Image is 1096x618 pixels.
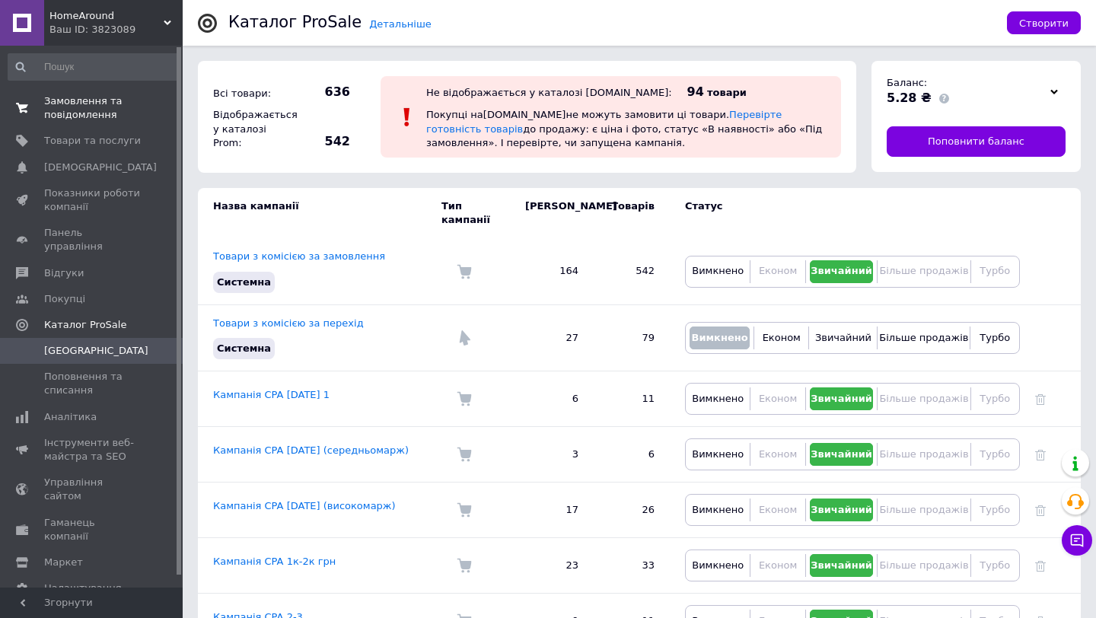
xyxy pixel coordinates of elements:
span: Більше продажів [879,448,968,460]
span: Інструменти веб-майстра та SEO [44,436,141,463]
span: [GEOGRAPHIC_DATA] [44,344,148,358]
button: Вимкнено [690,443,746,466]
span: Турбо [980,265,1010,276]
div: Ваш ID: 3823089 [49,23,183,37]
td: Товарів [594,188,670,238]
td: Назва кампанії [198,188,441,238]
span: Звичайний [811,448,872,460]
td: 164 [510,238,594,304]
span: Економ [759,448,797,460]
td: 3 [510,427,594,483]
button: Створити [1007,11,1081,34]
span: Економ [763,332,801,343]
button: Турбо [975,499,1015,521]
span: Відгуки [44,266,84,280]
span: 636 [297,84,350,100]
span: Системна [217,342,271,354]
td: 33 [594,538,670,594]
div: Відображається у каталозі Prom: [209,104,293,154]
span: Поповнення та списання [44,370,141,397]
td: 79 [594,304,670,371]
span: Більше продажів [879,332,968,343]
img: Комісія за замовлення [457,447,472,462]
td: 26 [594,483,670,538]
button: Вимкнено [690,260,746,283]
a: Детальніше [369,18,432,30]
td: [PERSON_NAME] [510,188,594,238]
span: [DEMOGRAPHIC_DATA] [44,161,157,174]
span: Вимкнено [692,393,744,404]
td: 27 [510,304,594,371]
span: Турбо [980,332,1010,343]
button: Звичайний [810,387,874,410]
button: Більше продажів [881,499,966,521]
span: 5.28 ₴ [887,91,932,105]
a: Видалити [1035,448,1046,460]
span: Вимкнено [692,504,744,515]
span: Створити [1019,18,1069,29]
td: 23 [510,538,594,594]
td: Тип кампанії [441,188,510,238]
button: Вимкнено [690,387,746,410]
a: Поповнити баланс [887,126,1066,157]
button: Економ [754,443,801,466]
span: Замовлення та повідомлення [44,94,141,122]
button: Вимкнено [690,499,746,521]
a: Кампанія CPA 1к-2к грн [213,556,336,567]
a: Товари з комісією за перехід [213,317,364,329]
button: Турбо [975,260,1015,283]
button: Турбо [975,554,1015,577]
span: товари [707,87,747,98]
td: Статус [670,188,1020,238]
button: Економ [754,387,801,410]
span: Економ [759,559,797,571]
span: Вимкнено [692,559,744,571]
button: Звичайний [810,554,874,577]
div: Каталог ProSale [228,14,362,30]
img: Комісія за замовлення [457,391,472,406]
button: Більше продажів [881,260,966,283]
a: Кампанія CPA [DATE] (середньомарж) [213,444,409,456]
span: Більше продажів [879,559,968,571]
button: Чат з покупцем [1062,525,1092,556]
a: Кампанія CPA [DATE] (високомарж) [213,500,396,511]
button: Вимкнено [690,554,746,577]
span: Поповнити баланс [928,135,1024,148]
span: Турбо [980,559,1010,571]
span: Системна [217,276,271,288]
span: Турбо [980,448,1010,460]
span: Панель управління [44,226,141,253]
a: Видалити [1035,393,1046,404]
button: Турбо [974,327,1015,349]
span: 94 [687,84,704,99]
span: Звичайний [811,504,872,515]
td: 6 [510,371,594,427]
span: Економ [759,504,797,515]
input: Пошук [8,53,180,81]
button: Турбо [975,443,1015,466]
button: Більше продажів [881,327,966,349]
button: Більше продажів [881,554,966,577]
a: Видалити [1035,504,1046,515]
button: Звичайний [810,443,874,466]
img: :exclamation: [396,106,419,129]
button: Економ [754,499,801,521]
a: Товари з комісією за замовлення [213,250,385,262]
span: Баланс: [887,77,927,88]
td: 6 [594,427,670,483]
span: Більше продажів [879,393,968,404]
span: Більше продажів [879,504,968,515]
button: Економ [754,260,801,283]
button: Більше продажів [881,443,966,466]
td: 542 [594,238,670,304]
button: Турбо [975,387,1015,410]
span: Турбо [980,504,1010,515]
td: 17 [510,483,594,538]
a: Видалити [1035,559,1046,571]
div: Не відображається у каталозі [DOMAIN_NAME]: [426,87,672,98]
span: Управління сайтом [44,476,141,503]
span: Звичайний [811,393,872,404]
span: Товари та послуги [44,134,141,148]
img: Комісія за перехід [457,330,472,346]
a: Перевірте готовність товарів [426,109,782,134]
